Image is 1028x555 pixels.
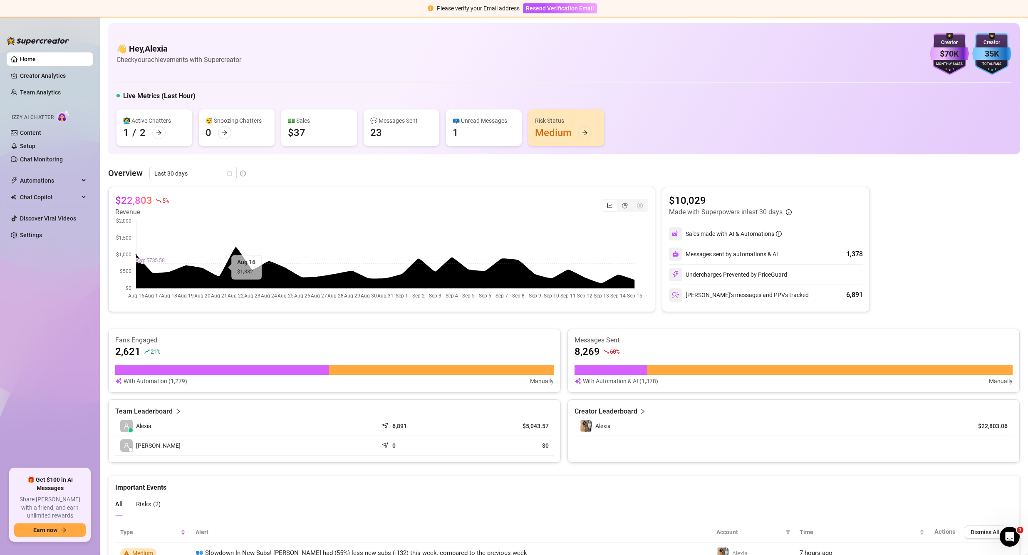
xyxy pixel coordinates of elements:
[115,406,173,416] article: Team Leaderboard
[14,496,86,520] span: Share [PERSON_NAME] with a friend, and earn unlimited rewards
[964,525,1006,539] button: Dismiss All
[930,47,969,60] div: $70K
[607,203,613,208] span: line-chart
[575,336,1013,345] article: Messages Sent
[392,422,407,430] article: 6,891
[716,528,782,537] span: Account
[115,500,123,508] span: All
[115,522,191,543] th: Type
[240,171,246,176] span: info-circle
[382,421,390,429] span: send
[115,194,152,207] article: $22,803
[124,443,129,448] span: user
[140,126,146,139] div: 2
[595,423,611,429] span: Alexia
[930,33,969,75] img: purple-badge-B9DA21FR.svg
[206,116,268,125] div: 😴 Snoozing Chatters
[669,248,778,261] div: Messages sent by automations & AI
[115,336,554,345] article: Fans Engaged
[437,4,520,13] div: Please verify your Email address
[20,215,76,222] a: Discover Viral Videos
[156,198,161,203] span: fall
[471,422,549,430] article: $5,043.57
[20,191,79,204] span: Chat Copilot
[144,349,150,354] span: rise
[989,377,1013,386] article: Manually
[61,527,67,533] span: arrow-right
[535,116,597,125] div: Risk Status
[972,62,1011,67] div: Total Fans
[610,347,619,355] span: 60 %
[972,39,1011,47] div: Creator
[582,130,588,136] span: arrow-right
[786,209,792,215] span: info-circle
[20,129,41,136] a: Content
[795,522,929,543] th: Time
[392,441,396,450] article: 0
[20,143,35,149] a: Setup
[123,91,196,101] h5: Live Metrics (Last Hour)
[583,377,658,386] article: With Automation & AI (1,378)
[206,126,211,139] div: 0
[930,62,969,67] div: Monthly Sales
[288,126,305,139] div: $37
[382,440,390,448] span: send
[672,251,679,258] img: svg%3e
[580,420,592,432] img: Alexia
[428,5,433,11] span: exclamation-circle
[14,523,86,537] button: Earn nowarrow-right
[7,37,69,45] img: logo-BBDzfeDw.svg
[622,203,628,208] span: pie-chart
[162,196,168,204] span: 5 %
[575,377,581,386] img: svg%3e
[151,347,160,355] span: 21 %
[136,421,151,431] span: Alexia
[57,110,70,122] img: AI Chatter
[784,526,792,538] span: filter
[20,89,61,96] a: Team Analytics
[972,33,1011,75] img: blue-badge-DgoSNQY1.svg
[370,116,433,125] div: 💬 Messages Sent
[115,377,122,386] img: svg%3e
[136,441,181,450] span: [PERSON_NAME]
[672,271,679,278] img: svg%3e
[637,203,643,208] span: dollar-circle
[970,422,1008,430] article: $22,803.06
[453,126,458,139] div: 1
[846,290,863,300] div: 6,891
[156,130,162,136] span: arrow-right
[116,43,241,55] h4: 👋 Hey, Alexia
[12,114,54,121] span: Izzy AI Chatter
[108,167,143,179] article: Overview
[453,116,515,125] div: 📪 Unread Messages
[672,291,679,299] img: svg%3e
[154,167,232,180] span: Last 30 days
[776,231,782,237] span: info-circle
[669,288,809,302] div: [PERSON_NAME]’s messages and PPVs tracked
[227,171,232,176] span: calendar
[530,377,554,386] article: Manually
[136,500,161,508] span: Risks ( 2 )
[800,528,918,537] span: Time
[222,130,228,136] span: arrow-right
[120,528,179,537] span: Type
[640,406,646,416] span: right
[116,55,241,65] article: Check your achievements with Supercreator
[686,229,782,238] div: Sales made with AI & Automations
[123,116,186,125] div: 👩‍💻 Active Chatters
[370,126,382,139] div: 23
[124,423,129,429] span: user
[11,194,16,200] img: Chat Copilot
[191,522,711,543] th: Alert
[20,56,36,62] a: Home
[972,47,1011,60] div: 35K
[672,230,679,238] img: svg%3e
[123,126,129,139] div: 1
[669,268,787,281] div: Undercharges Prevented by PriceGuard
[526,5,594,12] span: Resend Verification Email
[1000,527,1020,547] iframe: Intercom live chat
[124,377,187,386] article: With Automation (1,279)
[930,39,969,47] div: Creator
[14,476,86,492] span: 🎁 Get $100 in AI Messages
[471,441,549,450] article: $0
